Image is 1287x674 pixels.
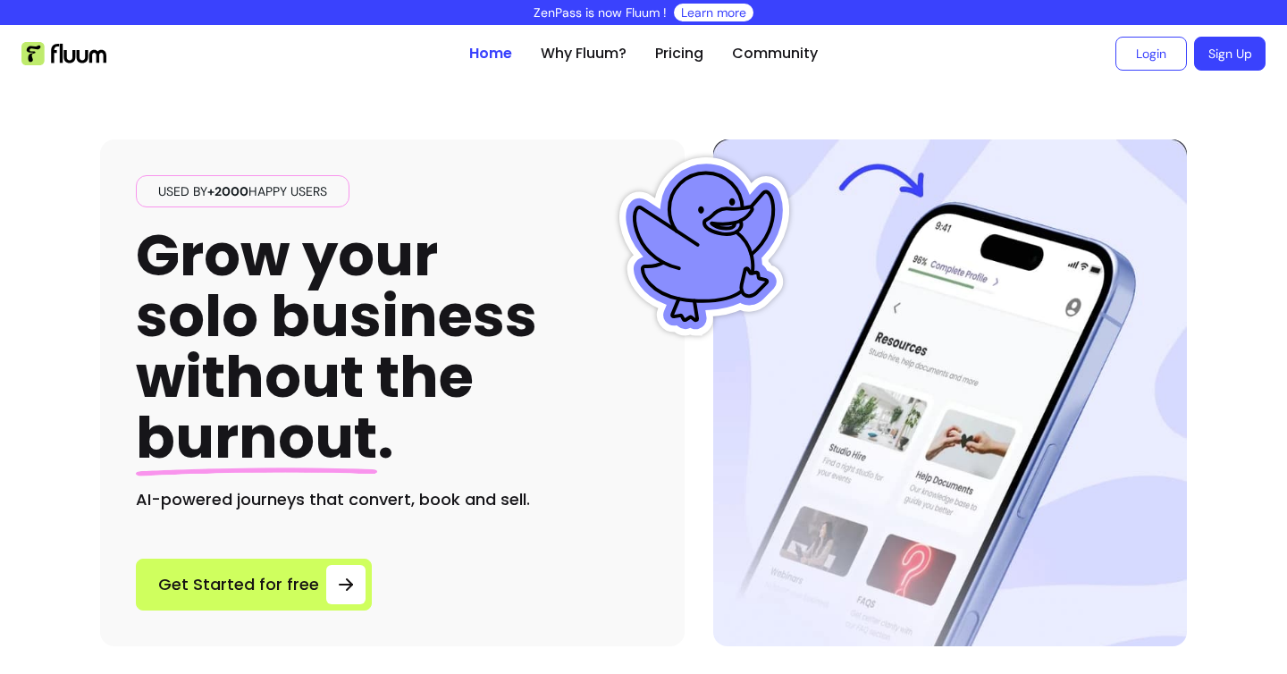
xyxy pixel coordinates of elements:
a: Get Started for free [136,559,372,611]
img: Fluum Duck sticker [615,157,794,336]
span: +2000 [207,183,248,199]
span: Get Started for free [158,572,319,597]
a: Home [469,43,512,64]
h1: Grow your solo business without the . [136,225,537,469]
a: Sign Up [1194,37,1266,71]
a: Learn more [681,4,746,21]
h2: AI-powered journeys that convert, book and sell. [136,487,649,512]
a: Why Fluum? [541,43,627,64]
span: Used by happy users [151,182,334,200]
img: Hero [713,139,1187,646]
p: ZenPass is now Fluum ! [534,4,667,21]
a: Login [1115,37,1187,71]
a: Pricing [655,43,703,64]
img: Fluum Logo [21,42,106,65]
a: Community [732,43,818,64]
span: burnout [136,398,377,477]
